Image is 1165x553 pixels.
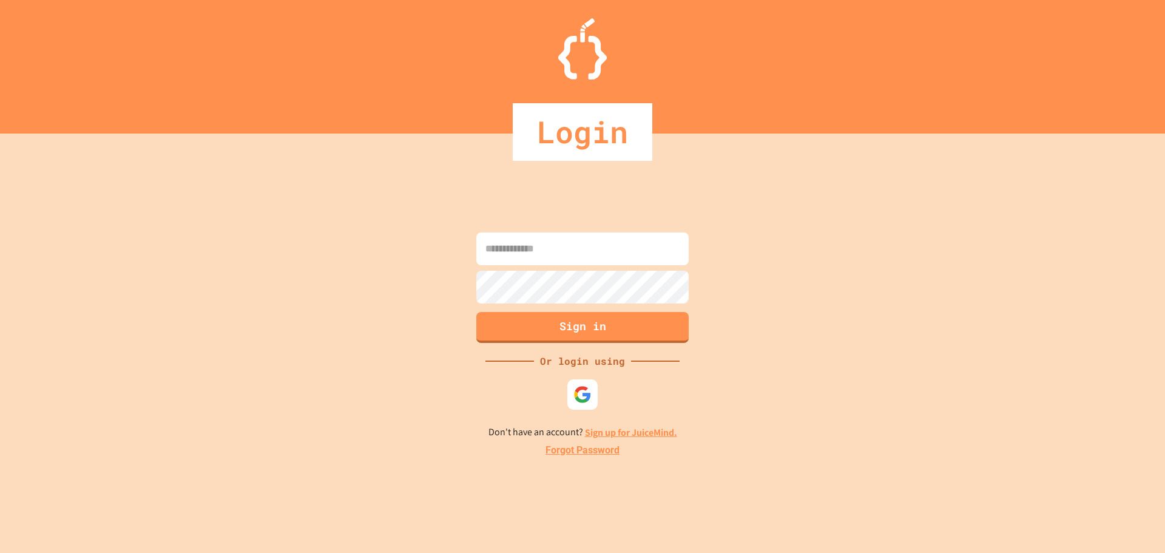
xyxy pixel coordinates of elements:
[488,425,677,440] p: Don't have an account?
[534,354,631,368] div: Or login using
[558,18,607,80] img: Logo.svg
[573,385,592,404] img: google-icon.svg
[545,443,620,458] a: Forgot Password
[476,312,689,343] button: Sign in
[585,426,677,439] a: Sign up for JuiceMind.
[513,103,652,161] div: Login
